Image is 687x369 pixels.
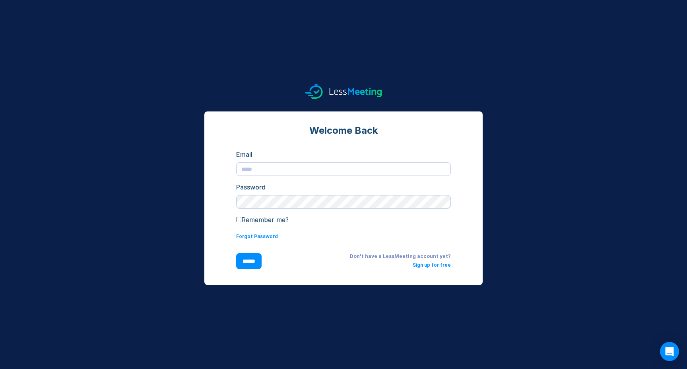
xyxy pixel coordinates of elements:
[236,150,451,159] div: Email
[413,262,451,268] a: Sign up for free
[236,182,451,192] div: Password
[305,84,382,99] img: logo.svg
[236,124,451,137] div: Welcome Back
[660,342,679,361] div: Open Intercom Messenger
[236,216,289,224] label: Remember me?
[236,217,241,222] input: Remember me?
[274,253,451,260] div: Don't have a LessMeeting account yet?
[236,233,278,239] a: Forgot Password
